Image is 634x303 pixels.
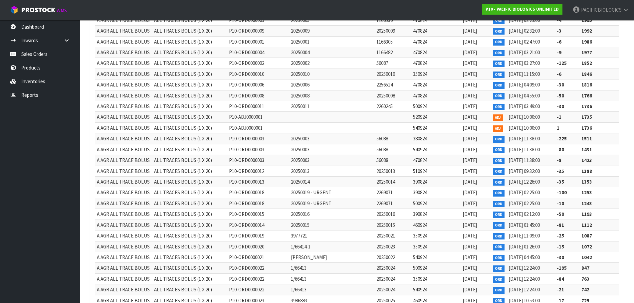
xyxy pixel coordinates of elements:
strong: -50 [557,211,564,217]
strong: 1193 [581,211,592,217]
span: 20250004 [291,49,310,56]
span: P10-ORD0000001 [229,39,264,45]
span: 2269071 [376,189,393,196]
span: P10-ORD0000008 [229,92,264,99]
span: P10-ORD0000013 [229,179,264,185]
span: P10-ORD0000022 [229,276,264,282]
strong: 1736 [581,125,592,131]
strong: -9 [557,49,561,56]
span: P10-ORD0000019 [229,232,264,239]
span: P10-ORD0000018 [229,189,264,196]
span: 20250008 [291,92,310,99]
span: 20250010 [376,71,395,77]
span: [DATE] 10:00:00 [509,114,540,120]
span: [DATE] [463,179,477,185]
span: P10-ORD0000010 [229,71,264,77]
strong: 1511 [581,135,592,142]
span: [DATE] 02:25:00 [509,17,540,23]
span: ORD [493,201,505,208]
span: A AGR ALL TRACE BOLUS [97,135,150,142]
span: 20250009 [376,28,395,34]
span: ADJ [493,114,504,121]
strong: -81 [557,222,564,228]
span: A AGR ALL TRACE BOLUS [97,92,150,99]
strong: -8 [557,157,561,163]
span: A AGR ALL TRACE BOLUS [97,243,150,250]
span: A AGR ALL TRACE BOLUS [97,254,150,260]
span: [DATE] [463,28,477,34]
span: A AGR ALL TRACE BOLUS [97,125,150,131]
span: [DATE] [463,168,477,174]
span: [DATE] [463,200,477,207]
span: A AGR ALL TRACE BOLUS [97,189,150,196]
span: 56087 [376,60,388,66]
span: 470824 [413,39,427,45]
span: A AGR ALL TRACE BOLUS [97,276,150,282]
strong: 1253 [581,189,592,196]
span: [DATE] 11:38:00 [509,146,540,153]
strong: -25 [557,232,564,239]
span: [DATE] [463,103,477,109]
strong: -80 [557,146,564,153]
span: ORD [493,82,505,89]
span: [DATE] [463,265,477,271]
span: P10-ORD0000006 [229,81,264,88]
strong: 1735 [581,114,592,120]
strong: -195 [557,265,567,271]
strong: 1388 [581,168,592,174]
span: [DATE] [463,49,477,56]
strong: -30 [557,103,564,109]
span: [DATE] [463,243,477,250]
span: 56088 [376,135,388,142]
span: [DATE] 12:24:00 [509,265,540,271]
span: [DATE] [463,92,477,99]
span: ALL TRACES BOLUS (1 X 20) [154,125,212,131]
span: 20250022 [376,254,395,260]
strong: 1992 [581,28,592,34]
span: ALL TRACES BOLUS (1 X 20) [154,168,212,174]
span: A AGR ALL TRACE BOLUS [97,81,150,88]
strong: 1353 [581,179,592,185]
span: [DATE] [463,276,477,282]
span: [DATE] [463,211,477,217]
span: 500924 [413,200,427,207]
span: ORD [493,104,505,110]
span: 470824 [413,60,427,66]
span: 470824 [413,157,427,163]
strong: -35 [557,168,564,174]
span: ALL TRACES BOLUS (1 X 20) [154,103,212,109]
span: 20250003 [291,157,310,163]
span: A AGR ALL TRACE BOLUS [97,200,150,207]
span: 390824 [413,179,427,185]
span: 20250016 [291,211,310,217]
span: 20250006 [291,81,310,88]
span: [DATE] 12:26:00 [509,179,540,185]
span: ALL TRACES BOLUS (1 X 20) [154,232,212,239]
span: ORD [493,158,505,164]
span: A AGR ALL TRACE BOLUS [97,17,150,23]
strong: 742 [581,286,589,293]
span: ORD [493,287,505,294]
span: P10-ORD0000018 [229,200,264,207]
span: A AGR ALL TRACE BOLUS [97,114,150,120]
span: A AGR ALL TRACE BOLUS [97,222,150,228]
span: [DATE] [463,286,477,293]
span: 20250024 [376,265,395,271]
strong: -125 [557,60,567,66]
span: ALL TRACES BOLUS (1 X 20) [154,254,212,260]
span: 390824 [413,189,427,196]
span: A AGR ALL TRACE BOLUS [97,60,150,66]
span: ORD [493,168,505,175]
span: ORD [493,276,505,283]
strong: 1995 [581,17,592,23]
span: [DATE] 11:09:00 [509,232,540,239]
span: 2269071 [376,200,393,207]
span: A AGR ALL TRACE BOLUS [97,28,150,34]
span: P10-ORD0000022 [229,286,264,293]
strong: 1243 [581,200,592,207]
span: 20250001 [291,39,310,45]
span: ALL TRACES BOLUS (1 X 20) [154,49,212,56]
span: ALL TRACES BOLUS (1 X 20) [154,200,212,207]
span: [DATE] 03:27:00 [509,60,540,66]
span: ProStock [21,6,55,14]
